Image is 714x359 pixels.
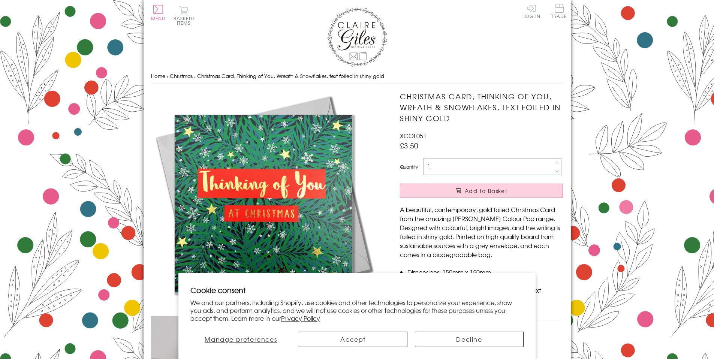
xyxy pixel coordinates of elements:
[281,314,320,323] a: Privacy Policy
[299,332,407,347] button: Accept
[167,72,168,79] span: ›
[400,91,563,123] h1: Christmas Card, Thinking of You, Wreath & Snowflakes, text foiled in shiny gold
[465,187,507,194] span: Add to Basket
[327,7,387,67] img: Claire Giles Greetings Cards
[190,299,524,322] p: We and our partners, including Shopify, use cookies and other technologies to personalize your ex...
[522,4,540,18] a: Log In
[177,15,194,26] span: 0 items
[415,332,524,347] button: Decline
[194,72,196,79] span: ›
[151,69,563,84] nav: breadcrumbs
[190,285,524,295] h2: Cookie consent
[407,268,563,277] li: Dimensions: 150mm x 150mm
[400,140,418,151] span: £3.50
[151,5,166,21] button: Menu
[400,163,418,170] label: Quantity
[151,15,166,22] span: Menu
[190,332,291,347] button: Manage preferences
[551,4,567,20] a: Trade
[400,205,563,259] p: A beautiful, contemporary, gold foiled Christmas Card from the amazing [PERSON_NAME] Colour Pop r...
[151,72,165,79] a: Home
[170,72,193,79] a: Christmas
[551,4,567,18] span: Trade
[205,335,277,344] span: Manage preferences
[400,184,563,197] button: Add to Basket
[400,131,427,140] span: XCOL051
[197,72,384,79] span: Christmas Card, Thinking of You, Wreath & Snowflakes, text foiled in shiny gold
[174,6,194,25] button: Basket0 items
[151,91,376,316] img: Christmas Card, Thinking of You, Wreath & Snowflakes, text foiled in shiny gold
